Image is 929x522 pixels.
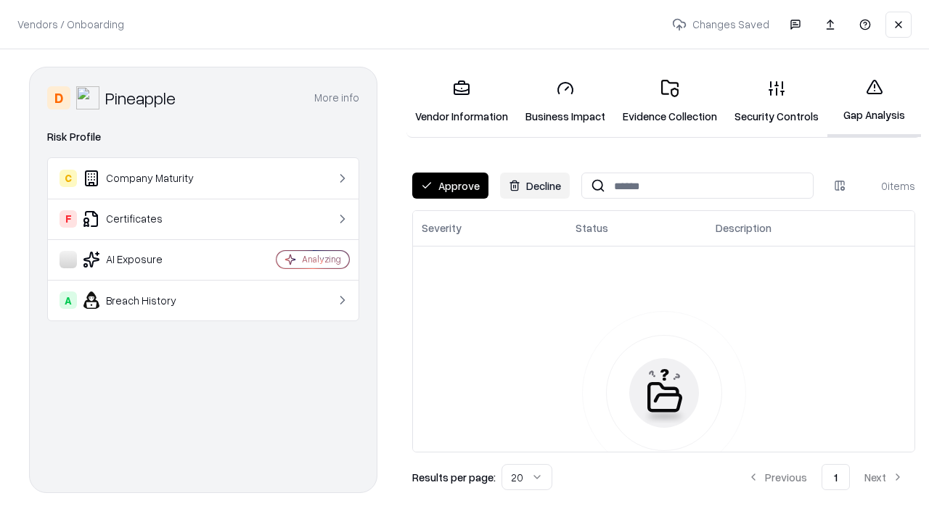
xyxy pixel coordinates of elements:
div: 0 items [857,178,915,194]
div: Status [576,220,608,236]
button: Approve [412,173,488,199]
p: Results per page: [412,470,496,485]
div: AI Exposure [60,251,233,268]
div: Severity [422,220,462,236]
div: Breach History [60,291,233,309]
a: Evidence Collection [614,68,726,136]
p: Changes Saved [666,11,775,38]
button: 1 [822,464,850,490]
a: Security Controls [726,68,827,136]
div: C [60,170,77,187]
button: More info [314,85,359,111]
div: Company Maturity [60,170,233,187]
div: Description [716,220,772,236]
div: Analyzing [302,253,341,265]
nav: pagination [736,464,915,490]
div: Risk Profile [47,128,359,146]
a: Business Impact [517,68,614,136]
a: Vendor Information [406,68,517,136]
div: F [60,210,77,228]
div: Certificates [60,210,233,228]
div: A [60,291,77,309]
div: Pineapple [105,86,176,109]
button: Decline [500,173,570,199]
a: Gap Analysis [827,67,921,137]
p: Vendors / Onboarding [17,17,124,32]
img: Pineapple [76,86,99,109]
div: D [47,86,70,109]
